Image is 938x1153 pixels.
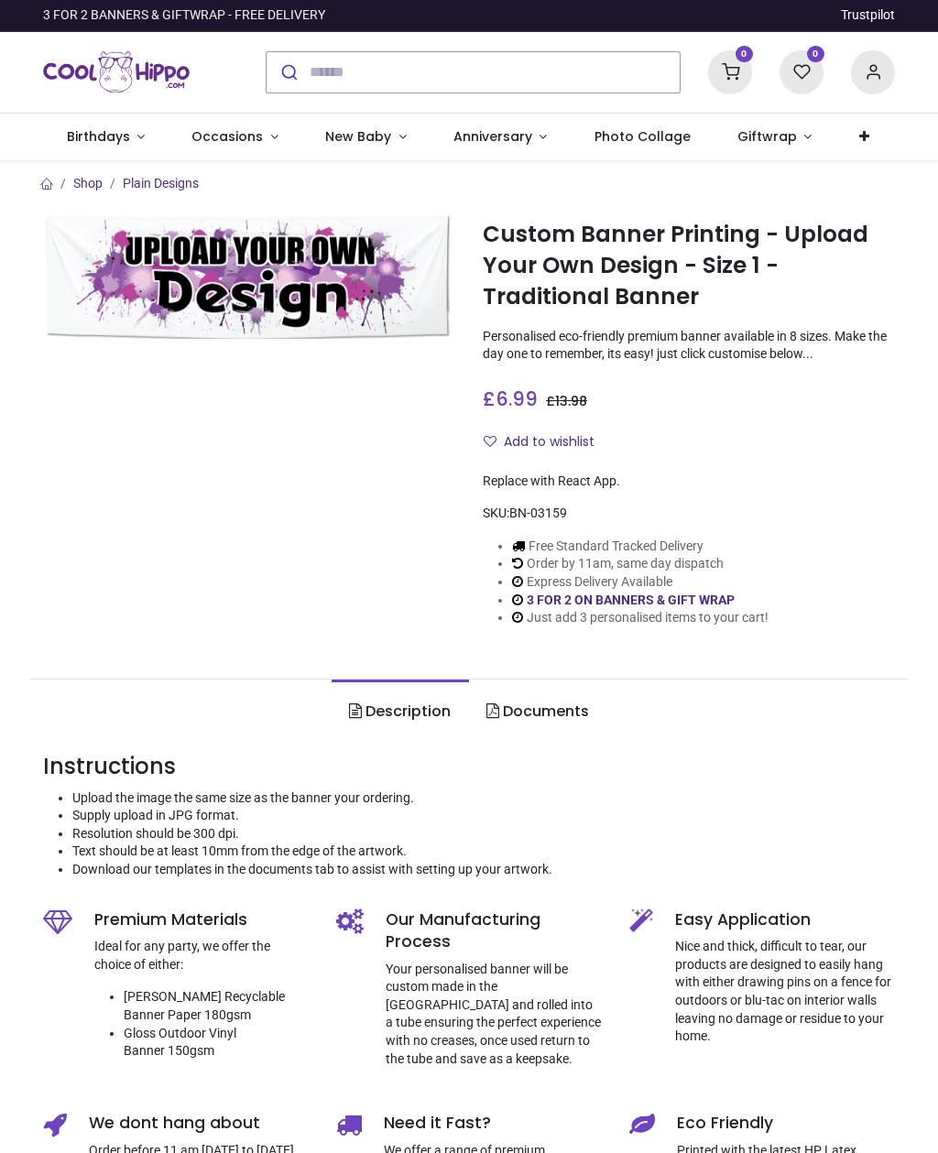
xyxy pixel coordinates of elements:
[483,328,895,364] p: Personalised eco-friendly premium banner available in 8 sizes. Make the day one to remember, its ...
[807,46,824,63] sup: 0
[94,938,309,974] p: Ideal for any party, we offer the choice of either:
[73,176,103,190] a: Shop
[512,609,769,627] li: Just add 3 personalised items to your cart!
[72,789,895,808] li: Upload the image the same size as the banner your ordering.
[509,506,567,520] span: BN-03159
[43,6,325,25] div: 3 FOR 2 BANNERS & GIFTWRAP - FREE DELIVERY
[483,505,895,523] div: SKU:
[594,127,691,146] span: Photo Collage
[546,392,587,410] span: £
[483,473,895,491] div: Replace with React App.
[124,988,309,1024] li: [PERSON_NAME] Recyclable Banner Paper 180gsm
[512,573,769,592] li: Express Delivery Available
[469,680,606,744] a: Documents
[453,127,532,146] span: Anniversary
[675,938,895,1046] p: Nice and thick, difficult to tear, our products are designed to easily hang with either drawing p...
[72,825,895,843] li: Resolution should be 300 dpi.
[483,219,895,313] h1: Custom Banner Printing - Upload Your Own Design - Size 1 - Traditional Banner
[267,52,310,92] button: Submit
[89,1112,309,1135] h5: We dont hang about
[332,680,468,744] a: Description
[72,861,895,879] li: Download our templates in the documents tab to assist with setting up your artwork.
[714,114,835,161] a: Giftwrap
[675,908,895,931] h5: Easy Application
[483,386,538,412] span: £
[780,63,823,78] a: 0
[512,555,769,573] li: Order by 11am, same day dispatch
[123,176,199,190] a: Plain Designs
[72,843,895,861] li: Text should be at least 10mm from the edge of the artwork.
[94,908,309,931] h5: Premium Materials
[386,908,602,953] h5: Our Manufacturing Process
[555,392,587,410] span: 13.98
[43,215,455,339] img: Custom Banner Printing - Upload Your Own Design - Size 1 - Traditional Banner
[677,1112,895,1135] h5: Eco Friendly
[527,593,735,607] a: 3 FOR 2 ON BANNERS & GIFT WRAP
[430,114,571,161] a: Anniversary
[43,47,190,98] img: Cool Hippo
[72,807,895,825] li: Supply upload in JPG format.
[43,751,895,781] h3: Instructions
[386,961,602,1069] p: Your personalised banner will be custom made in the [GEOGRAPHIC_DATA] and rolled into a tube ensu...
[483,427,610,458] button: Add to wishlistAdd to wishlist
[708,63,752,78] a: 0
[43,47,190,98] a: Logo of Cool Hippo
[484,435,496,448] i: Add to wishlist
[512,538,769,556] li: Free Standard Tracked Delivery
[67,127,130,146] span: Birthdays
[325,127,391,146] span: New Baby
[841,6,895,25] a: Trustpilot
[124,1025,309,1061] li: Gloss Outdoor Vinyl Banner 150gsm
[43,114,169,161] a: Birthdays
[191,127,263,146] span: Occasions
[737,127,797,146] span: Giftwrap
[302,114,431,161] a: New Baby
[736,46,753,63] sup: 0
[496,386,538,412] span: 6.99
[384,1112,602,1135] h5: Need it Fast?
[169,114,302,161] a: Occasions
